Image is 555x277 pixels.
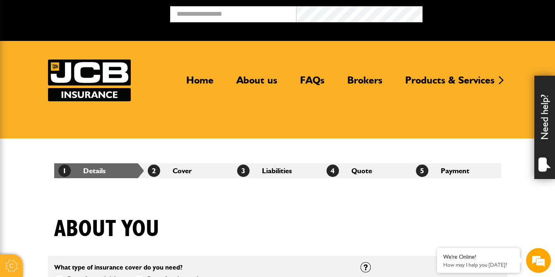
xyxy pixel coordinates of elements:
[294,74,331,93] a: FAQs
[423,6,549,19] button: Broker Login
[399,74,501,93] a: Products & Services
[534,76,555,179] div: Need help?
[144,163,233,178] li: Cover
[54,215,159,243] h1: About you
[180,74,220,93] a: Home
[237,165,250,177] span: 3
[443,262,514,268] p: How may I help you today?
[233,163,322,178] li: Liabilities
[322,163,412,178] li: Quote
[48,60,131,101] a: JCB Insurance Services
[230,74,284,93] a: About us
[443,253,514,260] div: We're Online!
[327,165,339,177] span: 4
[148,165,160,177] span: 2
[48,60,131,101] img: JCB Insurance Services logo
[58,165,71,177] span: 1
[416,165,428,177] span: 5
[412,163,501,178] li: Payment
[54,163,144,178] li: Details
[341,74,389,93] a: Brokers
[54,264,183,271] label: What type of insurance cover do you need?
